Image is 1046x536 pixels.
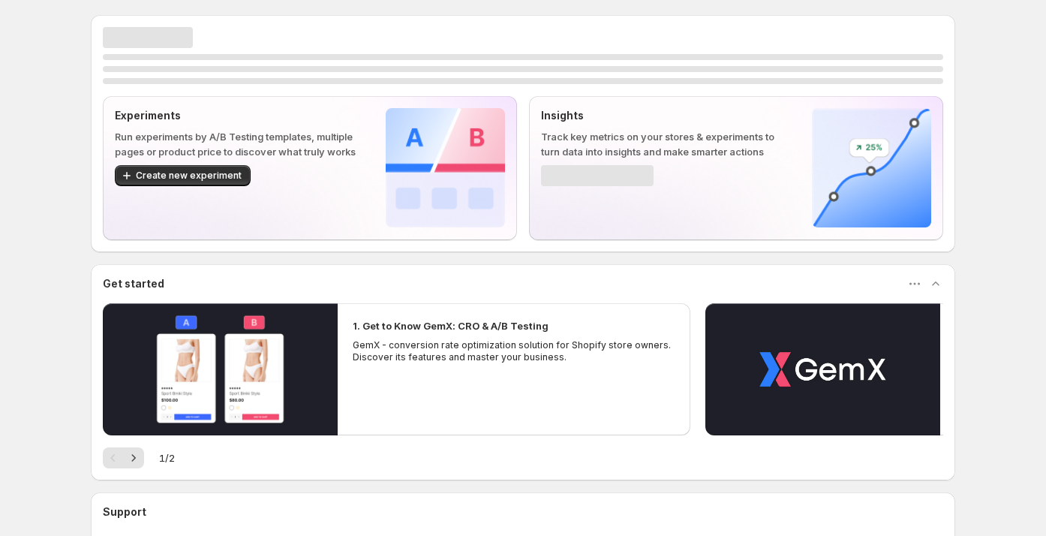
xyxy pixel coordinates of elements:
p: Run experiments by A/B Testing templates, multiple pages or product price to discover what truly ... [115,129,362,159]
h2: 1. Get to Know GemX: CRO & A/B Testing [353,318,549,333]
button: Create new experiment [115,165,251,186]
nav: Pagination [103,447,144,468]
p: Experiments [115,108,362,123]
img: Insights [812,108,931,227]
button: Play video [103,303,338,435]
h3: Support [103,504,146,519]
span: 1 / 2 [159,450,175,465]
p: GemX - conversion rate optimization solution for Shopify store owners. Discover its features and ... [353,339,675,363]
p: Insights [541,108,788,123]
button: Play video [705,303,940,435]
span: Create new experiment [136,170,242,182]
button: Next [123,447,144,468]
h3: Get started [103,276,164,291]
img: Experiments [386,108,505,227]
p: Track key metrics on your stores & experiments to turn data into insights and make smarter actions [541,129,788,159]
